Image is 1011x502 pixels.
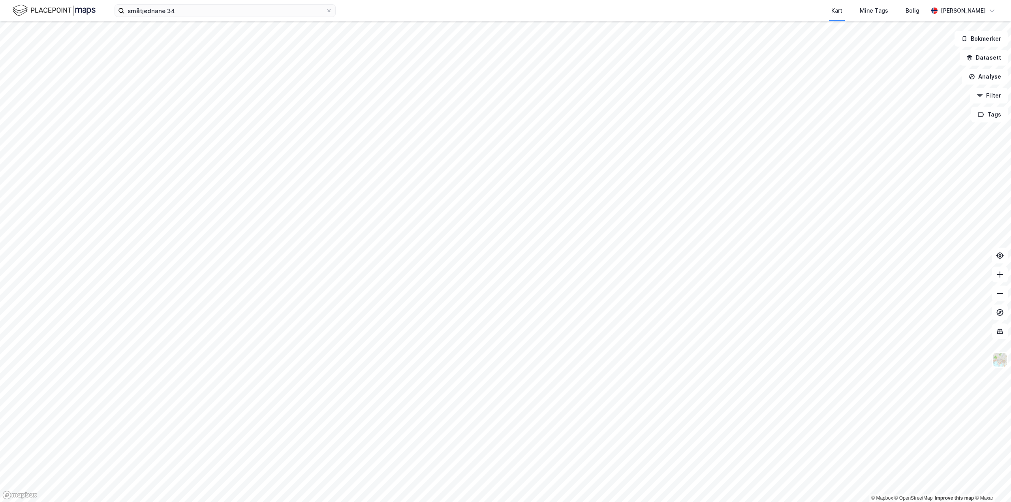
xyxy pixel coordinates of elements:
[13,4,96,17] img: logo.f888ab2527a4732fd821a326f86c7f29.svg
[906,6,919,15] div: Bolig
[972,464,1011,502] iframe: Chat Widget
[860,6,888,15] div: Mine Tags
[970,88,1008,103] button: Filter
[2,491,37,500] a: Mapbox homepage
[124,5,326,17] input: Søk på adresse, matrikkel, gårdeiere, leietakere eller personer
[971,107,1008,122] button: Tags
[935,495,974,501] a: Improve this map
[894,495,933,501] a: OpenStreetMap
[960,50,1008,66] button: Datasett
[992,352,1007,367] img: Z
[972,464,1011,502] div: Kontrollprogram for chat
[941,6,986,15] div: [PERSON_NAME]
[955,31,1008,47] button: Bokmerker
[871,495,893,501] a: Mapbox
[962,69,1008,85] button: Analyse
[831,6,842,15] div: Kart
